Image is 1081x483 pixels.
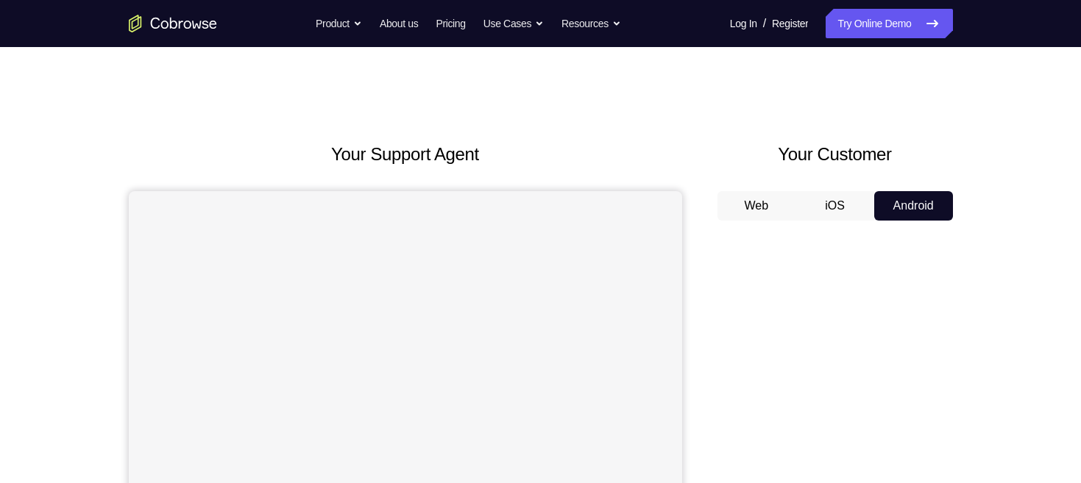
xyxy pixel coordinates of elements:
[561,9,621,38] button: Resources
[129,141,682,168] h2: Your Support Agent
[717,141,953,168] h2: Your Customer
[129,15,217,32] a: Go to the home page
[772,9,808,38] a: Register
[730,9,757,38] a: Log In
[795,191,874,221] button: iOS
[874,191,953,221] button: Android
[483,9,544,38] button: Use Cases
[436,9,465,38] a: Pricing
[380,9,418,38] a: About us
[826,9,952,38] a: Try Online Demo
[717,191,796,221] button: Web
[316,9,362,38] button: Product
[763,15,766,32] span: /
